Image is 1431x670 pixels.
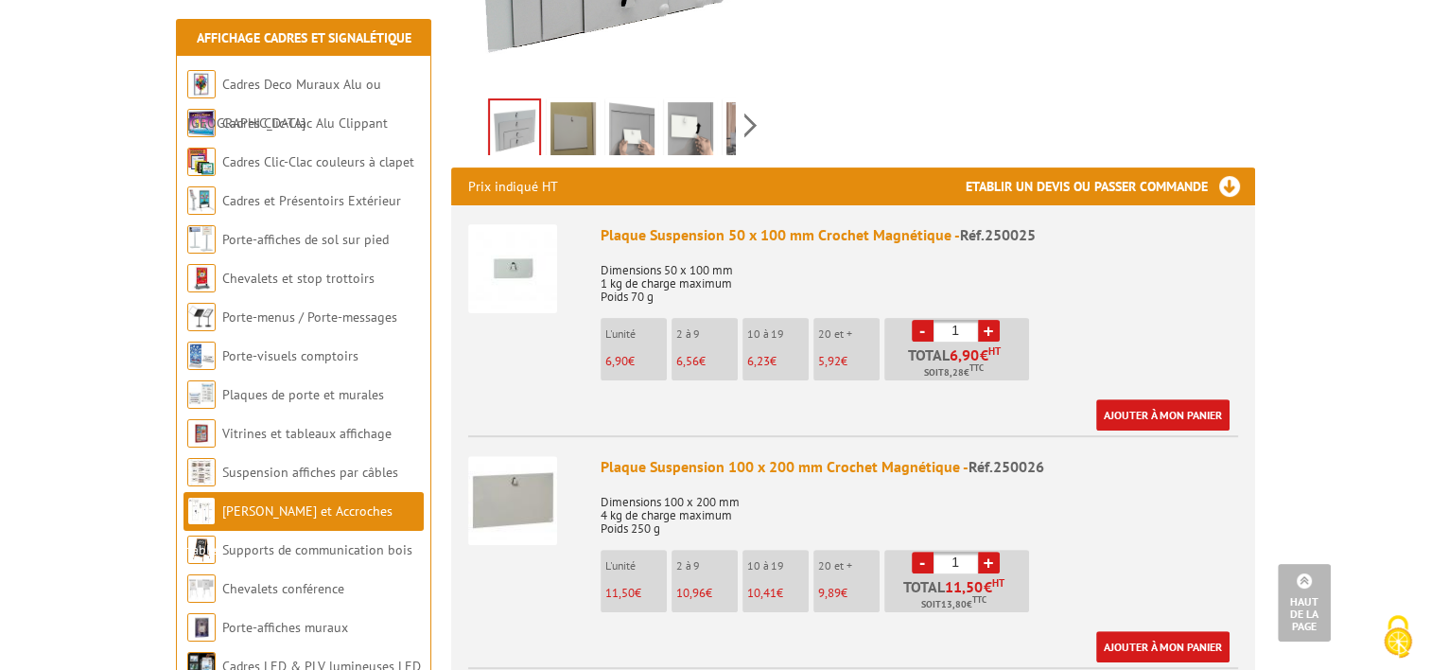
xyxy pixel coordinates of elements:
p: 20 et + [818,327,880,341]
p: Total [889,579,1029,612]
sup: HT [988,344,1001,358]
p: € [747,587,809,600]
img: Plaques de porte et murales [187,380,216,409]
a: - [912,320,934,342]
img: Vitrines et tableaux affichage [187,419,216,448]
p: Prix indiqué HT [468,167,558,205]
a: Vitrines et tableaux affichage [222,425,392,442]
div: Plaque Suspension 100 x 200 mm Crochet Magnétique - [601,456,1238,478]
span: € [984,579,992,594]
img: Porte-affiches muraux [187,613,216,642]
span: 5,92 [818,353,841,369]
a: + [978,552,1000,573]
img: Porte-menus / Porte-messages [187,303,216,331]
p: Dimensions 100 x 200 mm 4 kg de charge maximum Poids 250 g [601,483,1238,536]
a: Chevalets conférence [222,580,344,597]
p: Dimensions 50 x 100 mm 1 kg de charge maximum Poids 70 g [601,251,1238,304]
p: € [818,587,880,600]
img: 250025_250026_250027_250028_plaque_magnetique_montage.gif [550,102,596,161]
span: 6,90 [605,353,628,369]
p: € [676,355,738,368]
sup: TTC [969,362,984,373]
a: [PERSON_NAME] et Accroches tableaux [187,502,393,558]
sup: TTC [972,594,986,605]
span: Next [742,110,759,141]
img: Chevalets et stop trottoirs [187,264,216,292]
a: - [912,552,934,573]
span: 6,56 [676,353,699,369]
img: 250025_plaque_suspension_crochet_magnetique_1.jpg [609,102,654,161]
img: Cadres Clic-Clac couleurs à clapet [187,148,216,176]
p: 20 et + [818,559,880,573]
div: Plaque Suspension 50 x 100 mm Crochet Magnétique - [601,224,1238,246]
span: 13,80 [941,597,967,612]
p: 10 à 19 [747,559,809,573]
p: 2 à 9 [676,559,738,573]
sup: HT [992,576,1004,590]
img: Suspension affiches par câbles [187,458,216,486]
img: Cadres Deco Muraux Alu ou Bois [187,70,216,98]
span: Réf.250026 [969,457,1044,476]
p: € [747,355,809,368]
p: € [818,355,880,368]
p: € [605,587,667,600]
a: Porte-visuels comptoirs [222,347,358,364]
img: Cookies (modal window) [1374,613,1422,661]
a: Porte-menus / Porte-messages [222,309,397,326]
span: Soit € [924,365,984,380]
a: Cadres Clic-Clac couleurs à clapet [222,153,414,170]
a: Cadres et Présentoirs Extérieur [222,192,401,209]
span: € [980,347,988,362]
a: Suspension affiches par câbles [222,464,398,481]
img: Porte-affiches de sol sur pied [187,225,216,254]
span: 11,50 [605,585,635,601]
span: 11,50 [945,579,984,594]
img: 250025_250026_250027_250028_plaque_magnetique_3.jpg [490,100,539,159]
a: Plaques de porte et murales [222,386,384,403]
span: 10,96 [676,585,706,601]
p: 2 à 9 [676,327,738,341]
a: Haut de la page [1278,564,1331,642]
a: Porte-affiches de sol sur pied [222,231,389,248]
span: Soit € [921,597,986,612]
p: € [676,587,738,600]
a: Ajouter à mon panier [1096,631,1230,662]
button: Cookies (modal window) [1365,606,1431,670]
h3: Etablir un devis ou passer commande [966,167,1255,205]
img: Chevalets conférence [187,574,216,603]
img: Cadres et Présentoirs Extérieur [187,186,216,215]
span: Réf.250025 [960,225,1036,244]
p: € [605,355,667,368]
span: 6,90 [950,347,980,362]
p: 10 à 19 [747,327,809,341]
a: Cadres Clic-Clac Alu Clippant [222,115,388,132]
span: 9,89 [818,585,841,601]
a: Supports de communication bois [222,541,412,558]
img: Cimaises et Accroches tableaux [187,497,216,525]
img: Porte-visuels comptoirs [187,342,216,370]
img: 250027_plaque_suspension_magnetique_tableau.jpg [726,102,772,161]
img: 250025_plaque_suspension_crochet_magnetique.jpg [668,102,713,161]
a: + [978,320,1000,342]
span: 10,41 [747,585,777,601]
a: Cadres Deco Muraux Alu ou [GEOGRAPHIC_DATA] [187,76,381,132]
p: L'unité [605,559,667,573]
p: L'unité [605,327,667,341]
a: Chevalets et stop trottoirs [222,270,375,287]
a: Affichage Cadres et Signalétique [197,29,411,46]
a: Porte-affiches muraux [222,619,348,636]
span: 8,28 [944,365,964,380]
img: Plaque Suspension 50 x 100 mm Crochet Magnétique [468,224,557,313]
img: Plaque Suspension 100 x 200 mm Crochet Magnétique [468,456,557,545]
span: 6,23 [747,353,770,369]
a: Ajouter à mon panier [1096,399,1230,431]
p: Total [889,347,1029,380]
